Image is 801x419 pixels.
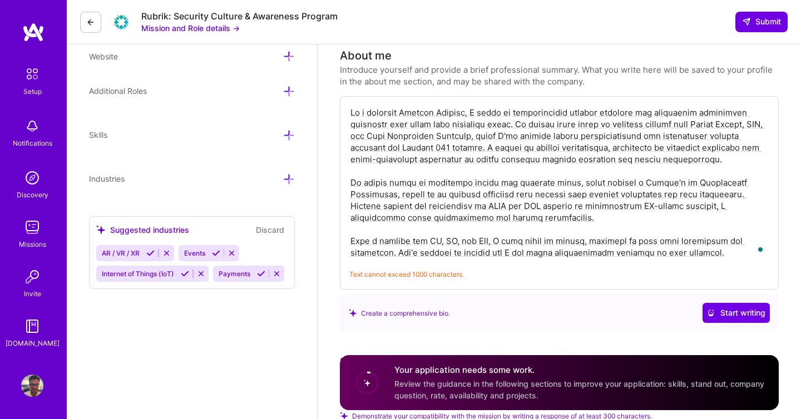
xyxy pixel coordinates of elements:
div: Discovery [17,189,48,201]
div: [DOMAIN_NAME] [6,337,60,349]
i: Reject [162,249,171,257]
i: Accept [212,249,220,257]
i: Accept [257,270,265,278]
div: Make yourself stand out [340,354,468,371]
div: Notifications [13,137,52,149]
i: icon CrystalBallWhite [707,309,715,317]
span: Submit [742,16,781,27]
i: icon SendLight [742,17,751,26]
a: User Avatar [18,375,46,397]
img: User Avatar [21,375,43,397]
i: icon LeftArrowDark [86,18,95,27]
button: Submit [735,12,788,32]
span: Start writing [707,307,765,318]
div: Invite [24,288,41,300]
div: Create a comprehensive bio. [349,307,450,319]
img: discovery [21,167,43,189]
span: Additional Roles [89,86,147,96]
span: Payments [219,270,250,278]
img: logo [22,22,44,42]
i: Reject [228,249,236,257]
div: Rubrik: Security Culture & Awareness Program [141,11,338,22]
i: icon SuggestedTeams [96,225,106,235]
img: guide book [21,315,43,337]
div: Introduce yourself and provide a brief professional summary. What you write here will be saved to... [340,64,779,87]
img: Invite [21,266,43,288]
img: bell [21,115,43,137]
div: About me [340,47,392,64]
div: Suggested industries [96,224,189,236]
span: Review the guidance in the following sections to improve your application: skills, stand out, com... [394,379,764,400]
span: Internet of Things (IoT) [102,270,174,278]
h4: Your application needs some work. [394,364,765,376]
i: Accept [181,270,189,278]
i: Reject [197,270,205,278]
span: Text cannot exceed 1000 characters. [349,268,464,280]
button: Start writing [703,303,770,323]
span: AR / VR / XR [102,249,140,257]
i: Reject [273,270,281,278]
button: Mission and Role details → [141,22,240,34]
img: setup [21,62,44,86]
button: Discard [253,223,288,236]
span: Industries [89,174,125,183]
span: Skills [89,130,107,139]
span: Website [89,52,118,61]
textarea: To enrich screen reader interactions, please activate Accessibility in Grammarly extension settings [349,106,769,260]
i: Accept [146,249,155,257]
img: Company Logo [110,11,132,33]
div: Missions [19,238,46,250]
i: icon SuggestedTeams [349,309,357,317]
div: Setup [23,86,42,97]
span: Events [184,249,205,257]
img: teamwork [21,216,43,238]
